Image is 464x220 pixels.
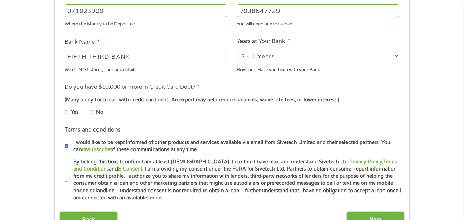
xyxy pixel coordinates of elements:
div: (Many apply for a loan with credit card debt. An expert may help reduce balances, waive late fees... [65,96,399,104]
div: You will need one for a loan. [237,19,399,28]
input: 345634636 [237,4,399,17]
label: Years at Your Bank [237,38,290,45]
a: unsubscribe [82,147,110,153]
div: Where the Money to be Deposited [65,19,227,28]
a: Terms and Conditions [73,159,397,172]
label: By ticking this box, I confirm I am at least [DEMOGRAPHIC_DATA]. I confirm I have read and unders... [68,158,401,202]
div: How long Have you been with your Bank [237,64,399,73]
a: E-Consent [118,166,142,172]
label: Do you have $10,000 or more in Credit Card Debt? [65,84,200,91]
label: Bank Name [65,39,100,46]
label: No [96,108,103,116]
div: We do NOT store your bank details! [65,64,227,73]
a: Privacy Policy [349,159,382,165]
input: 263177916 [65,4,227,17]
label: Terms and conditions [65,126,121,134]
label: I would like to be kept informed of other products and services available via email from Sivetech... [68,139,401,154]
label: Yes [71,108,79,116]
